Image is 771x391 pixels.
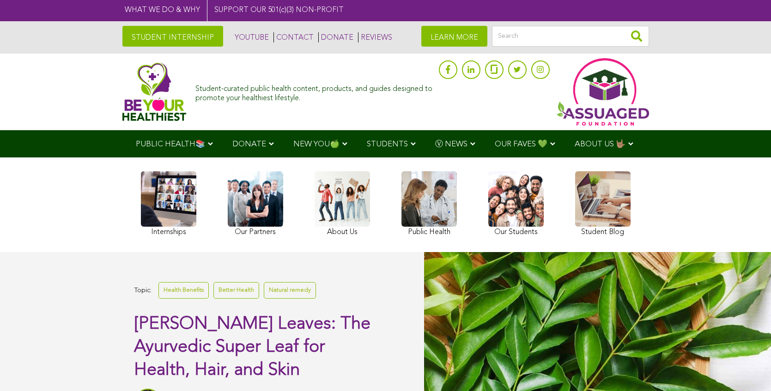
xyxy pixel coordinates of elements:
span: PUBLIC HEALTH📚 [136,140,205,148]
img: glassdoor [491,65,497,74]
a: LEARN MORE [421,26,487,47]
input: Search [492,26,649,47]
div: Navigation Menu [122,130,649,157]
a: Natural remedy [264,282,316,298]
div: Student-curated public health content, products, and guides designed to promote your healthiest l... [195,80,434,102]
a: CONTACT [273,32,314,42]
span: [PERSON_NAME] Leaves: The Ayurvedic Super Leaf for Health, Hair, and Skin [134,315,370,379]
span: STUDENTS [367,140,408,148]
a: REVIEWS [358,32,392,42]
span: Ⓥ NEWS [435,140,467,148]
img: Assuaged App [557,58,649,126]
span: ABOUT US 🤟🏽 [575,140,625,148]
span: Topic: [134,284,152,297]
a: STUDENT INTERNSHIP [122,26,223,47]
span: DONATE [232,140,266,148]
a: DONATE [318,32,353,42]
a: Better Health [213,282,259,298]
span: NEW YOU🍏 [293,140,340,148]
img: Assuaged [122,62,187,121]
a: YOUTUBE [232,32,269,42]
a: Health Benefits [158,282,209,298]
span: OUR FAVES 💚 [495,140,547,148]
